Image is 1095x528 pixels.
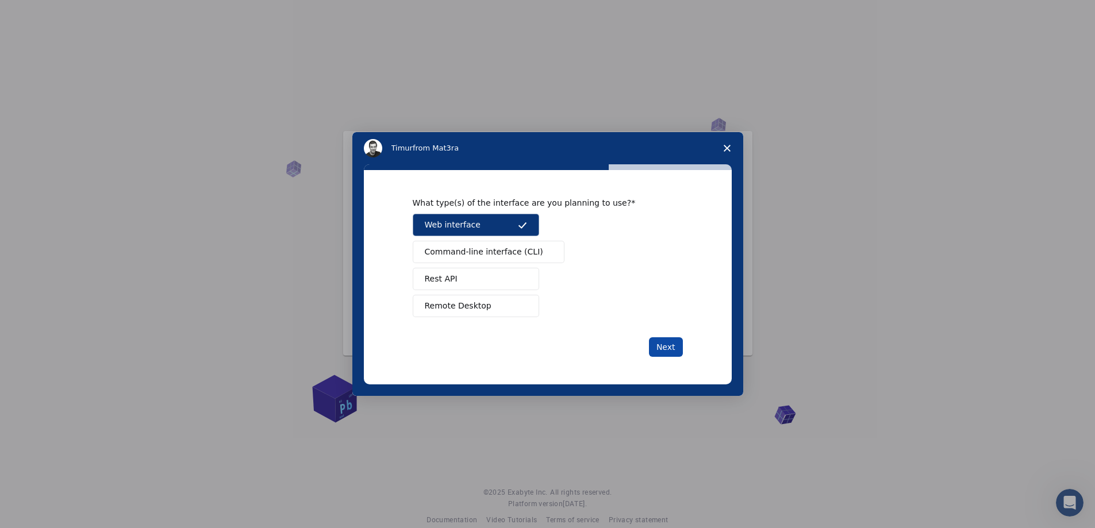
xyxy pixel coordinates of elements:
[413,241,564,263] button: Command-line interface (CLI)
[413,214,539,236] button: Web interface
[425,273,458,285] span: Rest API
[413,268,539,290] button: Rest API
[23,8,64,18] span: Support
[413,144,459,152] span: from Mat3ra
[391,144,413,152] span: Timur
[425,219,481,231] span: Web interface
[413,295,539,317] button: Remote Desktop
[425,246,543,258] span: Command-line interface (CLI)
[711,132,743,164] span: Close survey
[425,300,491,312] span: Remote Desktop
[649,337,683,357] button: Next
[413,198,666,208] div: What type(s) of the interface are you planning to use?
[364,139,382,157] img: Profile image for Timur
